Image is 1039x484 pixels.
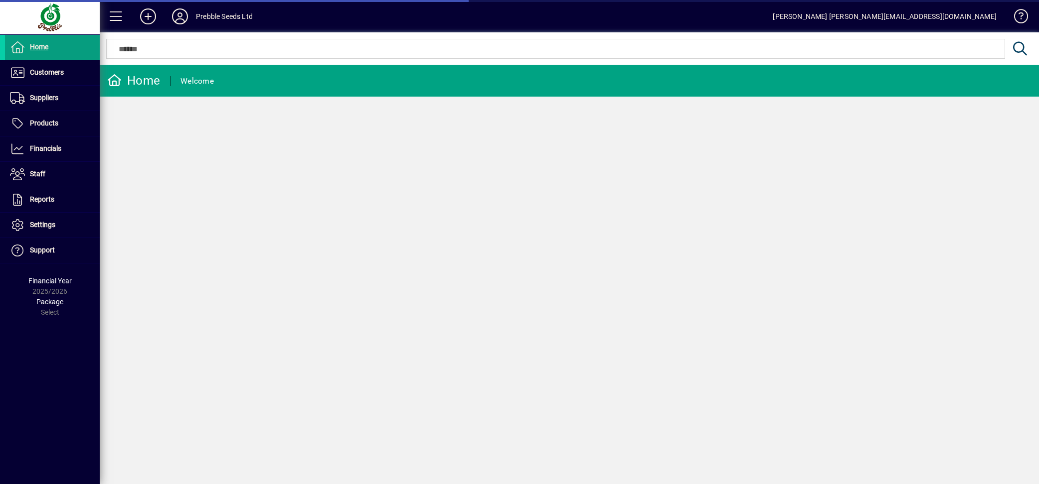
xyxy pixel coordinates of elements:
span: Financial Year [28,277,72,285]
span: Customers [30,68,64,76]
span: Financials [30,144,61,152]
a: Support [5,238,100,263]
button: Add [132,7,164,25]
span: Package [36,298,63,306]
a: Settings [5,213,100,238]
a: Products [5,111,100,136]
span: Settings [30,221,55,229]
a: Financials [5,136,100,161]
span: Support [30,246,55,254]
span: Reports [30,195,54,203]
a: Knowledge Base [1007,2,1027,34]
a: Staff [5,162,100,187]
div: Prebble Seeds Ltd [196,8,253,24]
div: [PERSON_NAME] [PERSON_NAME][EMAIL_ADDRESS][DOMAIN_NAME] [773,8,997,24]
div: Home [107,73,160,89]
span: Products [30,119,58,127]
span: Suppliers [30,94,58,102]
a: Customers [5,60,100,85]
div: Welcome [180,73,214,89]
button: Profile [164,7,196,25]
a: Suppliers [5,86,100,111]
span: Staff [30,170,45,178]
span: Home [30,43,48,51]
a: Reports [5,187,100,212]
